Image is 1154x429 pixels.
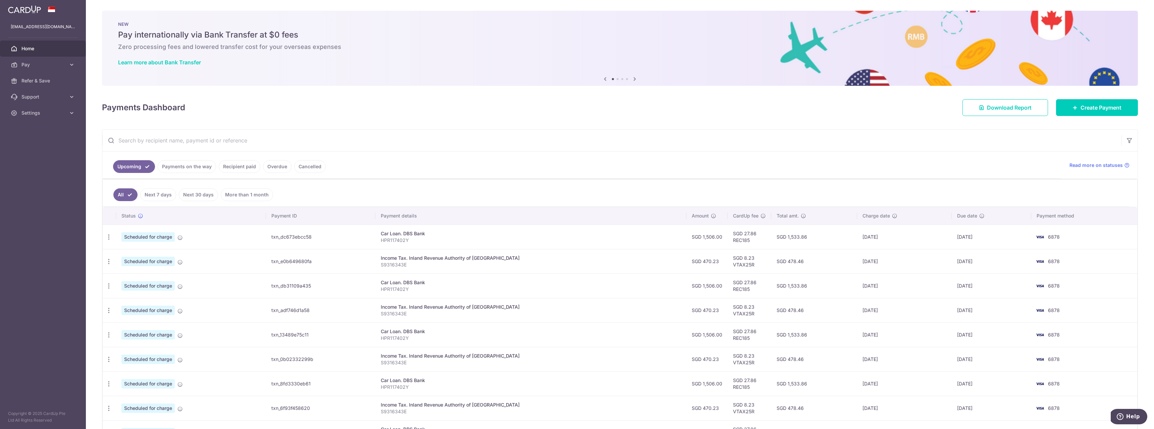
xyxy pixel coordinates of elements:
[952,347,1031,371] td: [DATE]
[121,232,175,242] span: Scheduled for charge
[952,273,1031,298] td: [DATE]
[862,212,890,219] span: Charge date
[266,298,375,322] td: txn_adf746d1a58
[381,377,681,384] div: Car Loan. DBS Bank
[728,396,771,420] td: SGD 8.23 VTAX25R
[857,322,952,347] td: [DATE]
[121,281,175,291] span: Scheduled for charge
[381,310,681,317] p: S9316343E
[1069,162,1123,169] span: Read more on statuses
[266,207,375,225] th: Payment ID
[1033,233,1047,241] img: Bank Card
[375,207,686,225] th: Payment details
[118,21,1122,27] p: NEW
[21,45,66,52] span: Home
[266,273,375,298] td: txn_db31109a435
[857,396,952,420] td: [DATE]
[8,5,41,13] img: CardUp
[686,396,728,420] td: SGD 470.23
[686,322,728,347] td: SGD 1,506.00
[102,130,1121,151] input: Search by recipient name, payment id or reference
[1048,356,1060,362] span: 6878
[266,347,375,371] td: txn_0b02332299b
[266,225,375,249] td: txn_dc673ebcc58
[381,335,681,342] p: HPR117402Y
[121,379,175,388] span: Scheduled for charge
[771,322,857,347] td: SGD 1,533.86
[219,160,260,173] a: Recipient paid
[952,322,1031,347] td: [DATE]
[857,371,952,396] td: [DATE]
[381,237,681,244] p: HPR117402Y
[118,59,201,66] a: Learn more about Bank Transfer
[266,396,375,420] td: txn_6f93f458620
[266,249,375,273] td: txn_e0b649680fa
[102,11,1138,86] img: Bank transfer banner
[1048,307,1060,313] span: 6878
[102,102,185,114] h4: Payments Dashboard
[857,273,952,298] td: [DATE]
[771,273,857,298] td: SGD 1,533.86
[857,298,952,322] td: [DATE]
[1031,207,1137,225] th: Payment method
[1033,331,1047,339] img: Bank Card
[686,273,728,298] td: SGD 1,506.00
[179,188,218,201] a: Next 30 days
[294,160,326,173] a: Cancelled
[692,212,709,219] span: Amount
[771,396,857,420] td: SGD 478.46
[771,347,857,371] td: SGD 478.46
[113,188,138,201] a: All
[957,212,977,219] span: Due date
[952,396,1031,420] td: [DATE]
[686,225,728,249] td: SGD 1,506.00
[952,298,1031,322] td: [DATE]
[21,94,66,100] span: Support
[1033,355,1047,363] img: Bank Card
[771,371,857,396] td: SGD 1,533.86
[221,188,273,201] a: More than 1 month
[1033,404,1047,412] img: Bank Card
[21,77,66,84] span: Refer & Save
[113,160,155,173] a: Upcoming
[1048,234,1060,240] span: 6878
[1033,306,1047,314] img: Bank Card
[11,23,75,30] p: [EMAIL_ADDRESS][DOMAIN_NAME]
[771,249,857,273] td: SGD 478.46
[728,225,771,249] td: SGD 27.86 REC185
[1111,409,1147,426] iframe: Opens a widget where you can find more information
[21,61,66,68] span: Pay
[1048,405,1060,411] span: 6878
[121,330,175,340] span: Scheduled for charge
[381,328,681,335] div: Car Loan. DBS Bank
[1048,381,1060,386] span: 6878
[266,322,375,347] td: txn_13489e75c11
[381,408,681,415] p: S9316343E
[1048,258,1060,264] span: 6878
[381,353,681,359] div: Income Tax. Inland Revenue Authority of [GEOGRAPHIC_DATA]
[952,371,1031,396] td: [DATE]
[1056,99,1138,116] a: Create Payment
[140,188,176,201] a: Next 7 days
[381,279,681,286] div: Car Loan. DBS Bank
[733,212,758,219] span: CardUp fee
[118,43,1122,51] h6: Zero processing fees and lowered transfer cost for your overseas expenses
[728,298,771,322] td: SGD 8.23 VTAX25R
[21,110,66,116] span: Settings
[987,104,1032,112] span: Download Report
[771,298,857,322] td: SGD 478.46
[381,384,681,390] p: HPR117402Y
[686,298,728,322] td: SGD 470.23
[1033,380,1047,388] img: Bank Card
[1033,257,1047,265] img: Bank Card
[121,355,175,364] span: Scheduled for charge
[686,371,728,396] td: SGD 1,506.00
[952,249,1031,273] td: [DATE]
[381,286,681,293] p: HPR117402Y
[1048,332,1060,338] span: 6878
[381,359,681,366] p: S9316343E
[1081,104,1121,112] span: Create Payment
[121,404,175,413] span: Scheduled for charge
[121,257,175,266] span: Scheduled for charge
